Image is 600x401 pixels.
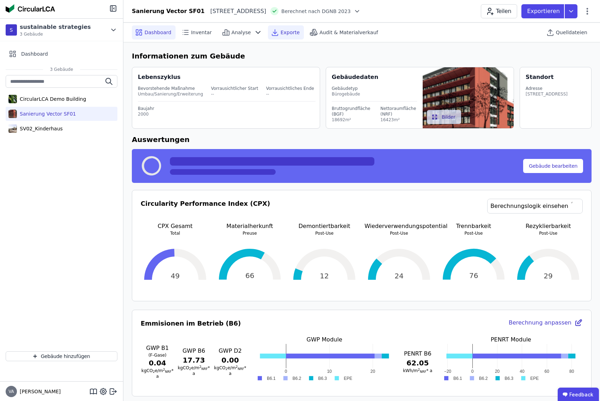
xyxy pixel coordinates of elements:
img: CircularLCA Demo Building [8,93,17,105]
div: Sanierung Vector SF01 [132,7,204,16]
p: Exportieren [527,7,561,16]
div: Standort [526,73,553,81]
sub: NRF [420,370,426,374]
h3: PENRT Module [439,335,583,344]
div: 2000 [138,111,316,117]
p: Materialherkunft [215,222,284,230]
h6: Informationen zum Gebäude [132,51,592,61]
h3: PENRT B6 [402,350,434,358]
h3: 62.05 [402,358,434,368]
sub: NRF [165,370,171,374]
h3: 0.00 [213,355,247,365]
span: Quelldateien [556,29,587,36]
button: Gebäude bearbeiten [523,159,583,173]
span: kWh/m * a [403,368,432,373]
div: Nettoraumfläche (NRF) [380,106,417,117]
p: Demontiertbarkeit [290,222,359,230]
div: Umbau/Sanierung/Erweiterung [138,91,203,97]
p: Post-Use [365,230,434,236]
p: Post-Use [439,230,508,236]
sub: 2 [189,367,191,371]
p: Total [141,230,210,236]
p: Post-Use [290,230,359,236]
img: Concular [6,4,55,13]
div: CircularLCA Demo Building [17,95,86,103]
div: Vorrausichtlicher Start [211,86,258,91]
span: 3 Gebäude [20,31,91,37]
span: VA [8,389,14,394]
h3: 17.73 [177,355,210,365]
div: [STREET_ADDRESS] [204,7,266,16]
button: Teilen [481,4,517,18]
h3: Emmisionen im Betrieb (B6) [141,319,241,328]
div: S [6,24,17,36]
div: Bevorstehende Maßnahme [138,86,203,91]
h3: 0.04 [141,358,174,368]
a: Berechnungslogik einsehen [487,199,583,214]
div: Adresse [526,86,568,91]
div: Lebenszyklus [138,73,180,81]
sup: 2 [236,365,238,369]
h3: GWP Module [253,335,396,344]
h3: GWP D2 [213,347,247,355]
span: Audit & Materialverkauf [319,29,378,36]
div: -- [211,91,258,97]
p: Trennbarkeit [439,222,508,230]
div: Bürogebäude [332,91,417,97]
div: 16423m² [380,117,417,123]
span: kgCO e/m * a [178,365,210,376]
h6: Auswertungen [132,134,592,145]
img: Sanierung Vector SF01 [8,108,17,119]
sub: NRF [238,367,244,371]
h4: (F-Gase) [141,352,174,358]
div: 18692m² [332,117,371,123]
span: Berechnet nach DGNB 2023 [281,8,351,15]
h3: GWP B6 [177,347,210,355]
p: CPX Gesamt [141,222,210,230]
span: [PERSON_NAME] [17,388,61,395]
button: Bilder [427,110,461,124]
div: sustainable strategies [20,23,91,31]
div: Gebäudedaten [332,73,423,81]
div: Berechnung anpassen [509,319,583,328]
sub: 2 [226,367,228,371]
span: Dashboard [145,29,171,36]
span: kgCO e/m * a [141,368,173,379]
span: 3 Gebäude [43,67,80,72]
button: Gebäude hinzufügen [6,351,117,361]
div: Vorrausichtliches Ende [266,86,314,91]
p: Post-Use [514,230,583,236]
div: -- [266,91,314,97]
span: Analyse [232,29,251,36]
div: SV02_Kinderhaus [17,125,63,132]
div: Gebäudetyp [332,86,417,91]
div: Bruttogrundfläche (BGF) [332,106,371,117]
div: [STREET_ADDRESS] [526,91,568,97]
sub: NRF [201,367,208,371]
p: Wiederverwendungspotential [365,222,434,230]
span: Inventar [191,29,212,36]
span: Dashboard [21,50,48,57]
sup: 2 [163,368,165,371]
sub: 2 [153,370,155,374]
p: Preuse [215,230,284,236]
div: Baujahr [138,106,316,111]
div: Sanierung Vector SF01 [17,110,76,117]
h3: GWP B1 [141,344,174,352]
sup: 2 [418,368,420,371]
sup: 2 [199,365,201,369]
img: SV02_Kinderhaus [8,123,17,134]
span: Exporte [281,29,300,36]
p: Rezyklierbarkeit [514,222,583,230]
span: kgCO e/m * a [214,365,246,376]
h3: Circularity Performance Index (CPX) [141,199,270,222]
